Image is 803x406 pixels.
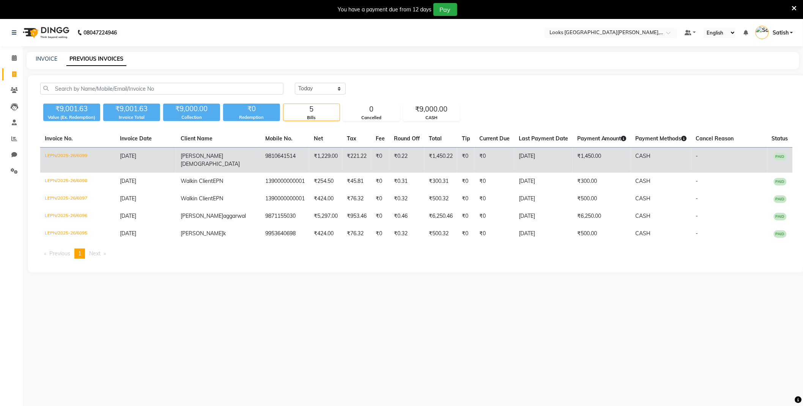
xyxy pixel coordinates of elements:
[181,212,223,219] span: [PERSON_NAME]
[774,153,787,161] span: PAID
[213,195,223,202] span: EPN
[223,114,280,121] div: Redemption
[223,230,226,237] span: k
[342,148,371,173] td: ₹221.22
[696,195,698,202] span: -
[774,213,787,220] span: PAID
[43,104,100,114] div: ₹9,001.63
[772,135,788,142] span: Status
[283,104,340,115] div: 5
[120,178,136,184] span: [DATE]
[774,230,787,238] span: PAID
[389,208,424,225] td: ₹0.46
[389,190,424,208] td: ₹0.32
[424,148,457,173] td: ₹1,450.22
[573,190,631,208] td: ₹500.00
[394,135,420,142] span: Round Off
[371,208,389,225] td: ₹0
[424,173,457,190] td: ₹300.31
[89,250,101,257] span: Next
[475,225,514,242] td: ₹0
[403,115,460,121] div: CASH
[514,208,573,225] td: [DATE]
[19,22,71,43] img: logo
[457,190,475,208] td: ₹0
[475,173,514,190] td: ₹0
[573,225,631,242] td: ₹500.00
[371,148,389,173] td: ₹0
[309,190,342,208] td: ₹424.00
[120,212,136,219] span: [DATE]
[40,148,115,173] td: LEPN/2025-26/6099
[389,173,424,190] td: ₹0.31
[389,225,424,242] td: ₹0.32
[479,135,510,142] span: Current Due
[223,104,280,114] div: ₹0
[163,114,220,121] div: Collection
[577,135,627,142] span: Payment Amount
[261,208,309,225] td: 9871155030
[403,104,460,115] div: ₹9,000.00
[457,208,475,225] td: ₹0
[514,225,573,242] td: [DATE]
[40,83,283,94] input: Search by Name/Mobile/Email/Invoice No
[573,208,631,225] td: ₹6,250.00
[40,173,115,190] td: LEPN/2025-26/6098
[475,190,514,208] td: ₹0
[519,135,568,142] span: Last Payment Date
[78,250,81,257] span: 1
[45,135,73,142] span: Invoice No.
[283,115,340,121] div: Bills
[49,250,70,257] span: Previous
[429,135,442,142] span: Total
[309,173,342,190] td: ₹254.50
[696,178,698,184] span: -
[181,153,223,159] span: [PERSON_NAME]
[457,173,475,190] td: ₹0
[371,173,389,190] td: ₹0
[181,178,213,184] span: Walkin Client
[40,208,115,225] td: LEPN/2025-26/6096
[309,208,342,225] td: ₹5,297.00
[120,153,136,159] span: [DATE]
[696,230,698,237] span: -
[696,135,734,142] span: Cancel Reason
[103,104,160,114] div: ₹9,001.63
[433,3,457,16] button: Pay
[475,148,514,173] td: ₹0
[475,208,514,225] td: ₹0
[457,225,475,242] td: ₹0
[265,135,293,142] span: Mobile No.
[181,230,223,237] span: [PERSON_NAME]
[342,225,371,242] td: ₹76.32
[774,178,787,186] span: PAID
[636,212,651,219] span: CASH
[163,104,220,114] div: ₹9,000.00
[457,148,475,173] td: ₹0
[773,29,789,37] span: Satish
[343,104,400,115] div: 0
[774,195,787,203] span: PAID
[342,173,371,190] td: ₹45.81
[514,190,573,208] td: [DATE]
[424,208,457,225] td: ₹6,250.46
[66,52,126,66] a: PREVIOUS INVOICES
[424,190,457,208] td: ₹500.32
[83,22,117,43] b: 08047224946
[338,6,432,14] div: You have a payment due from 12 days
[342,208,371,225] td: ₹953.46
[514,148,573,173] td: [DATE]
[120,135,152,142] span: Invoice Date
[389,148,424,173] td: ₹0.22
[424,225,457,242] td: ₹500.32
[36,55,57,62] a: INVOICE
[40,225,115,242] td: LEPN/2025-26/6095
[636,230,651,237] span: CASH
[40,190,115,208] td: LEPN/2025-26/6097
[309,148,342,173] td: ₹1,229.00
[371,190,389,208] td: ₹0
[573,173,631,190] td: ₹300.00
[120,195,136,202] span: [DATE]
[314,135,323,142] span: Net
[223,212,246,219] span: aggarwal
